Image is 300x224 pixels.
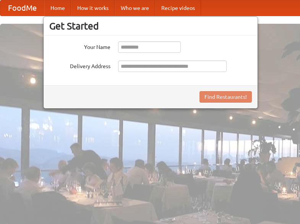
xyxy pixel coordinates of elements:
[199,91,252,103] button: Find Restaurants!
[49,20,252,32] h3: Get Started
[49,41,110,51] label: Your Name
[49,60,110,70] label: Delivery Address
[44,0,71,16] a: Home
[0,0,44,16] a: FoodMe
[155,0,201,16] a: Recipe videos
[71,0,115,16] a: How it works
[115,0,155,16] a: Who we are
